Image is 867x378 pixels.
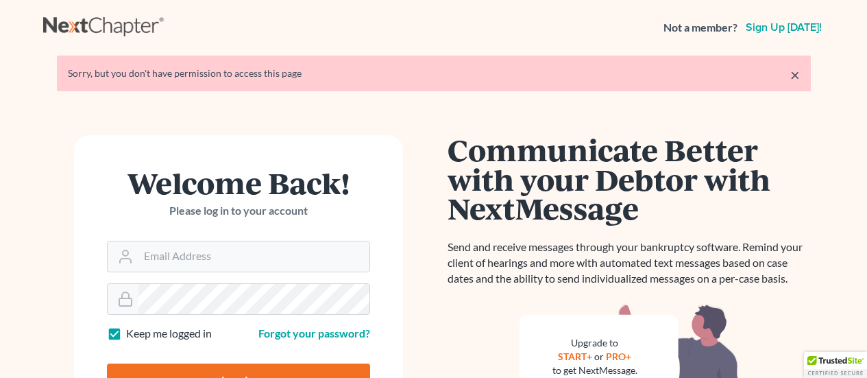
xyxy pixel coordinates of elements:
[107,168,370,198] h1: Welcome Back!
[448,239,811,287] p: Send and receive messages through your bankruptcy software. Remind your client of hearings and mo...
[804,352,867,378] div: TrustedSite Certified
[558,351,592,362] a: START+
[552,336,637,350] div: Upgrade to
[258,327,370,340] a: Forgot your password?
[68,67,800,80] div: Sorry, but you don't have permission to access this page
[594,351,604,362] span: or
[552,364,637,377] div: to get NextMessage.
[138,241,369,272] input: Email Address
[790,67,800,83] a: ×
[448,135,811,223] h1: Communicate Better with your Debtor with NextMessage
[107,203,370,219] p: Please log in to your account
[126,326,212,342] label: Keep me logged in
[743,22,825,33] a: Sign up [DATE]!
[663,20,737,36] strong: Not a member?
[606,351,631,362] a: PRO+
